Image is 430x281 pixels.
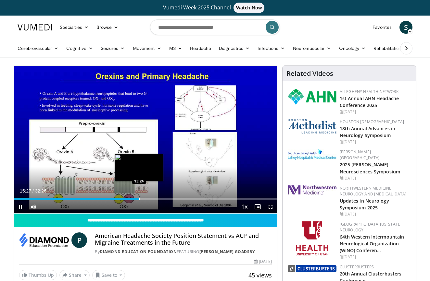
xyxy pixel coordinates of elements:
img: f6362829-b0a3-407d-a044-59546adfd345.png.150x105_q85_autocrop_double_scale_upscale_version-0.2.png [296,221,328,255]
a: Movement [129,42,166,55]
a: 18th Annual Advances in Neurology Symposium [340,125,395,138]
span: 45 views [248,271,272,279]
span: Vumedi Week 2025 Channel [163,4,267,11]
div: [DATE] [340,211,411,217]
a: Houston [DEMOGRAPHIC_DATA] [340,119,404,124]
a: Clusterbusters [340,264,374,270]
a: Oncology [335,42,370,55]
button: Enable picture-in-picture mode [251,200,264,213]
a: Diagnostics [215,42,254,55]
a: Browse [93,21,122,34]
img: 5e4488cc-e109-4a4e-9fd9-73bb9237ee91.png.150x105_q85_autocrop_double_scale_upscale_version-0.2.png [288,119,336,134]
img: d3be30b6-fe2b-4f13-a5b4-eba975d75fdd.png.150x105_q85_autocrop_double_scale_upscale_version-0.2.png [288,265,336,272]
a: Vumedi Week 2025 ChannelWatch Now [19,3,411,13]
div: [DATE] [340,109,411,115]
button: Pause [14,200,27,213]
a: Headache [186,42,215,55]
div: [DATE] [340,175,411,181]
a: Seizures [97,42,129,55]
a: Specialties [56,21,93,34]
div: Progress Bar [14,198,277,200]
a: P [71,232,87,248]
a: MS [165,42,186,55]
a: Cerebrovascular [14,42,62,55]
a: Allegheny Health Network [340,89,398,94]
img: Diamond Education Foundation [19,232,69,248]
a: Neuromuscular [289,42,335,55]
input: Search topics, interventions [150,19,280,35]
button: Share [59,270,90,280]
div: By FEATURING [95,249,272,255]
a: 64th Western Intermountain Neurological Organization (WINO) Conferen… [340,234,404,253]
a: Infections [254,42,289,55]
a: Updates in Neurology Symposium 2025 [340,198,389,211]
a: S [399,21,412,34]
a: 1st Annual AHN Headache Conference 2025 [340,95,399,108]
a: 2025 [PERSON_NAME] Neurosciences Symposium [340,161,400,174]
img: e7977282-282c-4444-820d-7cc2733560fd.jpg.150x105_q85_autocrop_double_scale_upscale_version-0.2.jpg [288,149,336,160]
img: 628ffacf-ddeb-4409-8647-b4d1102df243.png.150x105_q85_autocrop_double_scale_upscale_version-0.2.png [288,89,336,105]
img: image.jpeg [115,154,163,181]
a: [PERSON_NAME] Goadsby [199,249,255,254]
a: [PERSON_NAME][GEOGRAPHIC_DATA] [340,149,380,160]
a: Thumbs Up [19,270,57,280]
a: [GEOGRAPHIC_DATA][US_STATE] Neurology [340,221,402,233]
button: Fullscreen [264,200,277,213]
video-js: Video Player [14,66,277,214]
span: 32:26 [35,188,46,193]
button: Playback Rate [238,200,251,213]
button: Mute [27,200,40,213]
a: Diamond Education Foundation [100,249,177,254]
span: Watch Now [234,3,264,13]
img: VuMedi Logo [18,24,52,30]
a: Favorites [369,21,396,34]
h4: Related Videos [286,70,333,77]
h4: American Headache Society Position Statement vs ACP and Migraine Treatments in the Future [95,232,272,246]
div: [DATE] [254,259,272,264]
div: [DATE] [340,139,411,145]
a: Rehabilitation [370,42,405,55]
div: [DATE] [340,254,411,260]
a: Northwestern Medicine Neurology and [MEDICAL_DATA] [340,185,407,197]
span: 15:27 [20,188,31,193]
a: Cognitive [62,42,97,55]
span: / [32,188,34,193]
img: 2a462fb6-9365-492a-ac79-3166a6f924d8.png.150x105_q85_autocrop_double_scale_upscale_version-0.2.jpg [288,185,336,194]
button: Save to [92,270,125,280]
